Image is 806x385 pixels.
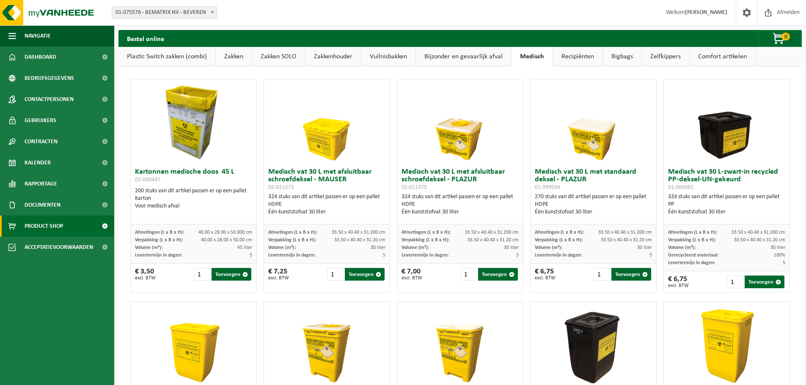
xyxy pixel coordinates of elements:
[383,253,385,258] span: 5
[198,230,252,235] span: 40.00 x 28.00 x 50.000 cm
[285,79,369,164] img: 02-011373
[734,238,785,243] span: 33.50 x 40.40 x 31.20 cm
[25,237,93,258] span: Acceptatievoorwaarden
[268,168,385,191] h3: Medisch vat 30 L met afsluitbaar schroefdeksel - MAUSER
[770,245,785,250] span: 30 liter
[553,47,602,66] a: Recipiënten
[668,253,718,258] span: Gerecycleerd materiaal:
[135,177,160,183] span: 01-000447
[611,268,651,281] button: Toevoegen
[402,238,449,243] span: Verpakking (L x B x H):
[135,168,252,185] h3: Kartonnen medische doos 45 L
[668,230,717,235] span: Afmetingen (L x B x H):
[783,260,785,265] span: 5
[402,201,519,208] div: HDPE
[216,47,252,66] a: Zakken
[535,201,652,208] div: HDPE
[512,47,553,66] a: Medisch
[334,238,385,243] span: 33.50 x 40.40 x 31.20 cm
[252,47,305,66] a: Zakken SOLO
[112,7,217,19] span: 01-075576 - BEMATRIX NV - BEVEREN
[594,268,611,281] input: 1
[535,193,652,216] div: 270 stuks van dit artikel passen er op een pallet
[194,268,211,281] input: 1
[237,245,252,250] span: 45 liter
[598,230,652,235] span: 33.50 x 40.40 x 31.200 cm
[601,238,652,243] span: 33.50 x 40.40 x 31.20 cm
[535,208,652,216] div: Één kunststofvat 30 liter
[327,268,344,281] input: 1
[268,230,317,235] span: Afmetingen (L x B x H):
[745,276,784,288] button: Toevoegen
[305,47,361,66] a: Zakkenhouder
[668,238,716,243] span: Verpakking (L x B x H):
[268,184,294,191] span: 02-011373
[25,194,61,216] span: Documenten
[25,68,74,89] span: Bedrijfsgegevens
[535,268,556,281] div: € 6,75
[416,47,511,66] a: Bijzonder en gevaarlijk afval
[727,276,744,288] input: 1
[690,47,755,66] a: Comfort artikelen
[668,208,785,216] div: Één kunststofvat 30 liter
[25,110,56,131] span: Gebruikers
[668,168,785,191] h3: Medisch vat 30 L-zwart-in recycled PP-deksel-UN-gekeurd
[668,283,689,288] span: excl. BTW
[603,47,641,66] a: Bigbags
[774,253,785,258] span: 100%
[668,184,693,191] span: 01-000982
[685,79,769,164] img: 01-000982
[460,268,478,281] input: 1
[759,30,801,47] button: 0
[268,238,316,243] span: Verpakking (L x B x H):
[135,195,252,202] div: Karton
[361,47,415,66] a: Vuilnisbakken
[402,193,519,216] div: 324 stuks van dit artikel passen er op een pallet
[25,216,63,237] span: Product Shop
[649,253,652,258] span: 5
[535,245,562,250] span: Volume (m³):
[504,245,519,250] span: 30 liter
[402,230,451,235] span: Afmetingen (L x B x H):
[371,245,385,250] span: 30 liter
[402,184,427,191] span: 02-011375
[268,193,385,216] div: 324 stuks van dit artikel passen er op een pallet
[402,268,422,281] div: € 7,00
[135,230,184,235] span: Afmetingen (L x B x H):
[201,238,252,243] span: 40.00 x 28.00 x 50.00 cm
[516,253,519,258] span: 5
[25,131,58,152] span: Contracten
[112,6,217,19] span: 01-075576 - BEMATRIX NV - BEVEREN
[135,238,183,243] span: Verpakking (L x B x H):
[465,230,519,235] span: 33.50 x 40.40 x 31.200 cm
[535,184,560,191] span: 01-999934
[402,168,519,191] h3: Medisch vat 30 L met afsluitbaar schroefdeksel - PLAZUR
[135,245,162,250] span: Volume (m³):
[212,268,251,281] button: Toevoegen
[668,276,689,288] div: € 6,75
[151,79,236,164] img: 01-000447
[551,79,636,164] img: 01-999934
[732,230,785,235] span: 33.50 x 40.40 x 31.200 cm
[135,276,156,281] span: excl. BTW
[25,25,51,46] span: Navigatie
[535,168,652,191] h3: Medisch vat 30 L met standaard deksel - PLAZUR
[418,79,503,164] img: 02-011375
[25,89,74,110] span: Contactpersonen
[135,268,156,281] div: € 3,50
[25,173,57,194] span: Rapportage
[135,202,252,210] div: Voor medisch afval
[345,268,385,281] button: Toevoegen
[535,253,582,258] span: Levertermijn in dagen:
[402,276,422,281] span: excl. BTW
[668,201,785,208] div: PP
[642,47,689,66] a: Zelfkippers
[332,230,385,235] span: 33.50 x 40.40 x 31.200 cm
[535,230,584,235] span: Afmetingen (L x B x H):
[250,253,252,258] span: 5
[118,47,215,66] a: Plastic Switch zakken (combi)
[781,33,790,41] span: 0
[268,245,296,250] span: Volume (m³):
[25,152,51,173] span: Kalender
[268,253,315,258] span: Levertermijn in dagen:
